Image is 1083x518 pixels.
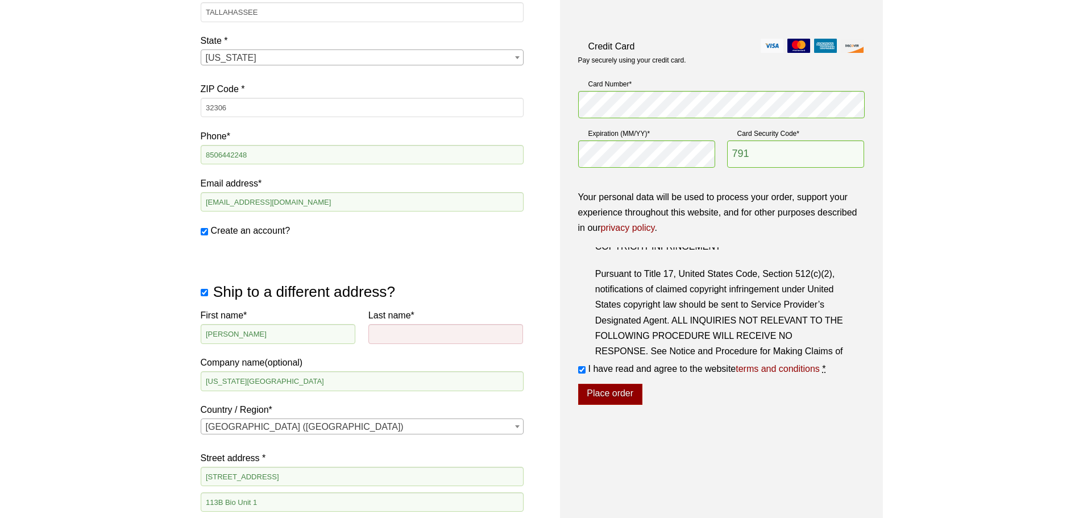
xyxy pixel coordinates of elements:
span: I have read and agree to the website [588,364,820,374]
span: (optional) [264,358,302,367]
label: Credit Card [578,39,865,54]
p: Pursuant to Title 17, United States Code, Section 512(c)(2), notifications of claimed copyright i... [595,266,848,374]
label: Expiration (MM/YY) [578,128,716,139]
input: House number and street name [201,467,524,486]
img: amex [814,39,837,53]
p: Your personal data will be used to process your order, support your experience throughout this we... [578,189,865,236]
label: Card Security Code [727,128,865,139]
label: Company name [201,308,524,370]
label: Street address [201,450,524,466]
span: United States (US) [201,419,523,435]
label: Last name [368,308,524,323]
label: ZIP Code [201,81,524,97]
span: Florida [201,50,523,66]
fieldset: Payment Info [578,74,865,177]
input: Apartment, suite, unit, etc. (optional) [201,492,524,512]
label: Country / Region [201,402,524,417]
input: I have read and agree to the websiteterms and conditions * [578,366,586,374]
img: discover [841,39,864,53]
a: terms and conditions [736,364,820,374]
abbr: required [822,364,825,374]
button: Place order [578,384,642,405]
a: privacy policy [601,223,655,233]
img: mastercard [787,39,810,53]
input: Ship to a different address? [201,289,208,296]
p: Pay securely using your credit card. [578,56,865,65]
label: Card Number [578,78,865,90]
input: Create an account? [201,228,208,235]
label: Phone [201,129,524,144]
span: State [201,49,524,65]
label: First name [201,308,356,323]
span: Ship to a different address? [213,283,395,300]
span: Create an account? [211,226,291,235]
label: Email address [201,176,524,191]
input: CSC [727,140,865,168]
span: Country / Region [201,418,524,434]
img: visa [761,39,783,53]
label: State [201,33,524,48]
